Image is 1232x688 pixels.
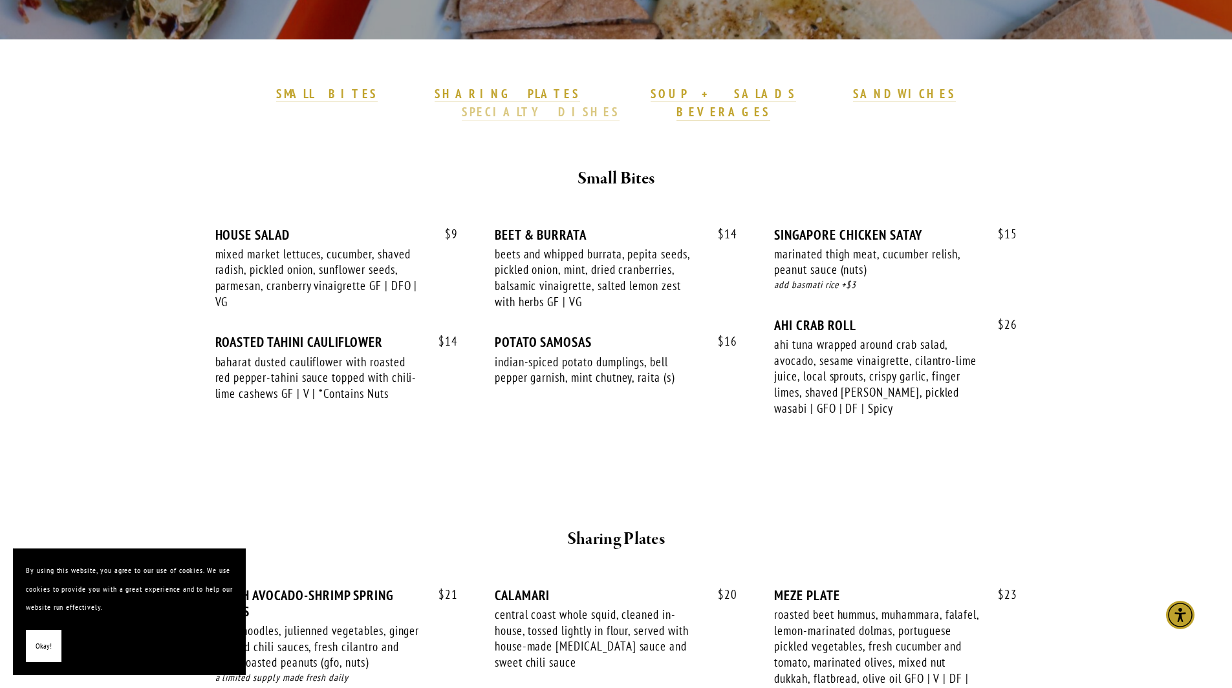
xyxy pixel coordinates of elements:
div: BEET & BURRATA [495,227,737,243]
div: baharat dusted cauliflower with roasted red pepper-tahini sauce topped with chili-lime cashews GF... [215,354,421,402]
div: SINGAPORE CHICKEN SATAY [774,227,1017,243]
span: $ [998,587,1004,602]
span: 20 [705,587,737,602]
section: Cookie banner [13,548,246,675]
div: Accessibility Menu [1166,601,1194,629]
div: ahi tuna wrapped around crab salad, avocado, sesame vinaigrette, cilantro-lime juice, local sprou... [774,337,980,417]
div: ROASTED TAHINI CAULIFLOWER [215,334,458,350]
div: add basmati rice +$3 [774,278,1017,293]
strong: Sharing Plates [567,528,665,550]
div: marinated thigh meat, cucumber relish, peanut sauce (nuts) [774,246,980,278]
div: central coast whole squid, cleaned in-house, tossed lightly in flour, served with house-made [MED... [495,607,700,671]
a: SPECIALTY DISHES [462,104,620,121]
span: $ [718,333,724,349]
div: POTATO SAMOSAS [495,334,737,350]
span: 9 [432,227,458,242]
span: $ [438,587,445,602]
strong: SPECIALTY DISHES [462,104,620,120]
span: 15 [985,227,1017,242]
a: SHARING PLATES [435,86,579,103]
strong: SMALL BITES [276,86,378,101]
span: $ [438,333,445,349]
span: 23 [985,587,1017,602]
a: SMALL BITES [276,86,378,103]
span: $ [998,226,1004,242]
span: $ [718,226,724,242]
span: 21 [426,587,458,602]
span: $ [998,317,1004,332]
div: beets and whipped burrata, pepita seeds, pickled onion, mint, dried cranberries, balsamic vinaigr... [495,246,700,310]
button: Okay! [26,630,61,663]
strong: SHARING PLATES [435,86,579,101]
div: CALAMARI [495,587,737,603]
a: SOUP + SALADS [651,86,795,103]
strong: SOUP + SALADS [651,86,795,101]
div: FRESH AVOCADO-SHRIMP SPRING ROLLS [215,587,458,620]
div: indian-spiced potato dumplings, bell pepper garnish, mint chutney, raita (s) [495,354,700,386]
span: 26 [985,317,1017,332]
div: HOUSE SALAD [215,227,458,243]
div: MEZE PLATE [774,587,1017,603]
div: AHI CRAB ROLL [774,317,1017,333]
strong: SANDWICHES [853,86,956,101]
a: BEVERAGES [676,104,771,121]
span: Okay! [36,637,52,656]
span: 16 [705,334,737,349]
div: glass noodles, julienned vegetables, ginger soy and chili sauces, fresh cilantro and mint, roaste... [215,623,421,671]
strong: BEVERAGES [676,104,771,120]
div: a limited supply made fresh daily [215,671,458,685]
span: 14 [426,334,458,349]
a: SANDWICHES [853,86,956,103]
span: 14 [705,227,737,242]
strong: Small Bites [578,167,654,190]
span: $ [718,587,724,602]
span: $ [445,226,451,242]
p: By using this website, you agree to our use of cookies. We use cookies to provide you with a grea... [26,561,233,617]
div: mixed market lettuces, cucumber, shaved radish, pickled onion, sunflower seeds, parmesan, cranber... [215,246,421,310]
